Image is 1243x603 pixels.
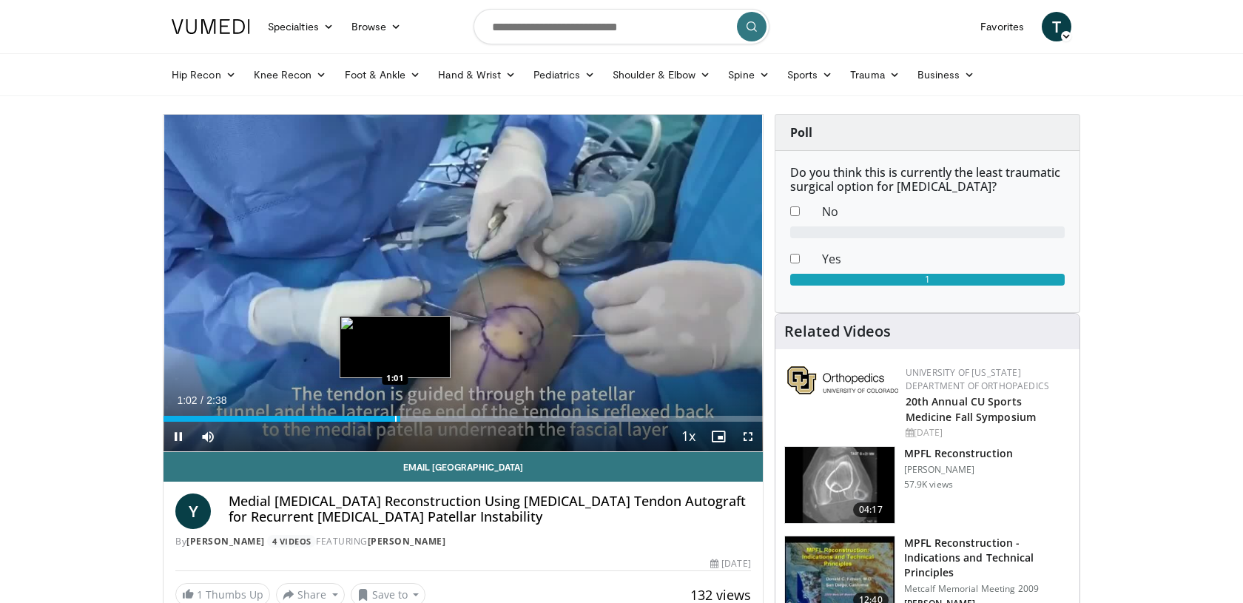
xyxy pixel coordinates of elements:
a: Trauma [841,60,909,90]
a: Business [909,60,984,90]
a: Specialties [259,12,343,41]
input: Search topics, interventions [474,9,769,44]
span: 04:17 [853,502,889,517]
div: 1 [790,274,1065,286]
span: / [201,394,203,406]
p: 57.9K views [904,479,953,491]
span: 1 [197,587,203,602]
a: Email [GEOGRAPHIC_DATA] [164,452,763,482]
span: 1:02 [177,394,197,406]
button: Mute [193,422,223,451]
a: Favorites [971,12,1033,41]
a: Browse [343,12,411,41]
dd: No [811,203,1076,220]
a: Pediatrics [525,60,604,90]
img: VuMedi Logo [172,19,250,34]
h4: Related Videos [784,323,891,340]
a: T [1042,12,1071,41]
h4: Medial [MEDICAL_DATA] Reconstruction Using [MEDICAL_DATA] Tendon Autograft for Recurrent [MEDICAL... [229,493,751,525]
a: [PERSON_NAME] [368,535,446,548]
p: [PERSON_NAME] [904,464,1013,476]
video-js: Video Player [164,115,763,452]
button: Pause [164,422,193,451]
img: 355603a8-37da-49b6-856f-e00d7e9307d3.png.150x105_q85_autocrop_double_scale_upscale_version-0.2.png [787,366,898,394]
button: Playback Rate [674,422,704,451]
dd: Yes [811,250,1076,268]
a: Knee Recon [245,60,336,90]
a: Shoulder & Elbow [604,60,719,90]
a: Spine [719,60,778,90]
h3: MPFL Reconstruction - Indications and Technical Principles [904,536,1071,580]
h3: MPFL Reconstruction [904,446,1013,461]
a: [PERSON_NAME] [186,535,265,548]
a: University of [US_STATE] Department of Orthopaedics [906,366,1049,392]
div: [DATE] [906,426,1068,439]
a: 4 Videos [267,535,316,548]
a: Sports [778,60,842,90]
span: 2:38 [206,394,226,406]
h6: Do you think this is currently the least traumatic surgical option for [MEDICAL_DATA]? [790,166,1065,194]
button: Enable picture-in-picture mode [704,422,733,451]
div: [DATE] [710,557,750,570]
button: Fullscreen [733,422,763,451]
a: 20th Annual CU Sports Medicine Fall Symposium [906,394,1036,424]
img: image.jpeg [340,316,451,378]
strong: Poll [790,124,812,141]
a: 04:17 MPFL Reconstruction [PERSON_NAME] 57.9K views [784,446,1071,525]
a: Hip Recon [163,60,245,90]
a: Y [175,493,211,529]
div: By FEATURING [175,535,751,548]
a: Foot & Ankle [336,60,430,90]
img: 38434_0000_3.png.150x105_q85_crop-smart_upscale.jpg [785,447,895,524]
a: Hand & Wrist [429,60,525,90]
div: Progress Bar [164,416,763,422]
p: Metcalf Memorial Meeting 2009 [904,583,1071,595]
